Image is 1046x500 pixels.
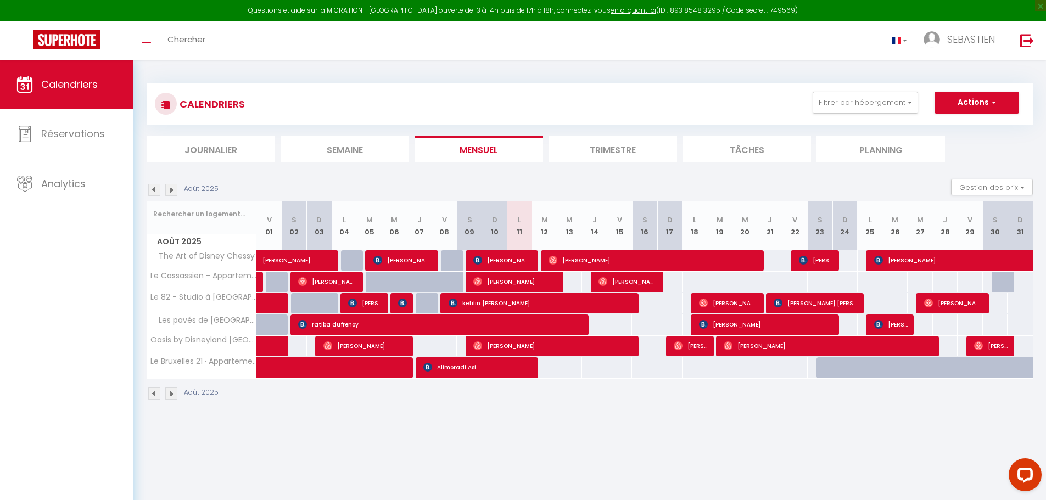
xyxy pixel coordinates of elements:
a: ... SEBASTIEN [915,21,1009,60]
abbr: L [693,215,696,225]
abbr: L [343,215,346,225]
th: 03 [307,201,332,250]
abbr: D [1017,215,1023,225]
span: [PERSON_NAME] [PERSON_NAME] [774,293,858,313]
span: Oasis by Disneyland [GEOGRAPHIC_DATA]! [149,336,259,344]
input: Rechercher un logement... [153,204,250,224]
th: 14 [582,201,607,250]
abbr: M [742,215,748,225]
th: 18 [683,201,708,250]
span: [PERSON_NAME] [674,335,707,356]
abbr: V [442,215,447,225]
th: 15 [607,201,633,250]
span: [PERSON_NAME] [398,293,406,313]
abbr: S [292,215,297,225]
th: 13 [557,201,583,250]
abbr: M [541,215,548,225]
th: 27 [908,201,933,250]
span: [PERSON_NAME] [874,314,908,335]
th: 10 [482,201,507,250]
th: 02 [282,201,307,250]
th: 22 [782,201,808,250]
th: 20 [732,201,758,250]
th: 01 [257,201,282,250]
span: Le 82 - Studio à [GEOGRAPHIC_DATA] [149,293,259,301]
th: 25 [858,201,883,250]
th: 05 [357,201,382,250]
span: Alimoradi Asi [423,357,533,378]
th: 28 [933,201,958,250]
iframe: LiveChat chat widget [1000,454,1046,500]
abbr: V [267,215,272,225]
span: [PERSON_NAME] [262,244,338,265]
abbr: J [768,215,772,225]
th: 30 [983,201,1008,250]
span: [PERSON_NAME] [924,293,983,313]
span: [PERSON_NAME] [699,293,758,313]
th: 09 [457,201,482,250]
th: 26 [882,201,908,250]
abbr: S [818,215,823,225]
span: Analytics [41,177,86,190]
li: Semaine [281,136,409,162]
th: 06 [382,201,407,250]
abbr: M [917,215,924,225]
abbr: D [316,215,322,225]
span: Les pavés de [GEOGRAPHIC_DATA] [149,314,259,327]
th: 16 [632,201,657,250]
th: 12 [532,201,557,250]
span: [PERSON_NAME] [323,335,407,356]
p: Août 2025 [184,184,219,194]
span: [PERSON_NAME] [598,271,657,292]
button: Filtrer par hébergement [813,92,918,114]
th: 04 [332,201,357,250]
abbr: D [492,215,497,225]
th: 08 [432,201,457,250]
th: 23 [808,201,833,250]
th: 24 [832,201,858,250]
li: Journalier [147,136,275,162]
img: Super Booking [33,30,100,49]
th: 07 [407,201,432,250]
span: ketilin [PERSON_NAME] [449,293,634,313]
abbr: V [792,215,797,225]
a: [PERSON_NAME] [257,250,282,271]
p: Août 2025 [184,387,219,398]
abbr: S [467,215,472,225]
abbr: J [592,215,597,225]
abbr: L [518,215,521,225]
span: [PERSON_NAME] [PERSON_NAME] [298,271,357,292]
li: Tâches [683,136,811,162]
th: 17 [657,201,683,250]
span: [PERSON_NAME] [473,250,532,271]
span: [PERSON_NAME] [699,314,834,335]
li: Mensuel [415,136,543,162]
li: Trimestre [549,136,677,162]
th: 11 [507,201,532,250]
h3: CALENDRIERS [177,92,245,116]
th: 31 [1008,201,1033,250]
span: [PERSON_NAME] [348,293,382,313]
span: ratiba dufrenoy [298,314,584,335]
abbr: J [943,215,947,225]
span: Réservations [41,127,105,141]
img: ... [924,31,940,48]
li: Planning [816,136,945,162]
span: Le Bruxelles 21 · Appartement pour 4 personnes Disneyland [GEOGRAPHIC_DATA] [149,357,259,366]
abbr: V [617,215,622,225]
abbr: S [993,215,998,225]
span: [PERSON_NAME] [799,250,832,271]
span: [PERSON_NAME] [PERSON_NAME] [974,335,1008,356]
button: Actions [935,92,1019,114]
abbr: M [391,215,398,225]
th: 19 [707,201,732,250]
span: Août 2025 [147,234,256,250]
a: en cliquant ici [611,5,656,15]
span: Le Cassassien - Appartement pour 6 à [GEOGRAPHIC_DATA] [149,272,259,280]
span: Chercher [167,33,205,45]
span: [PERSON_NAME] [724,335,934,356]
span: [PERSON_NAME] [473,335,633,356]
span: SEBASTIEN [947,32,995,46]
abbr: M [566,215,573,225]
